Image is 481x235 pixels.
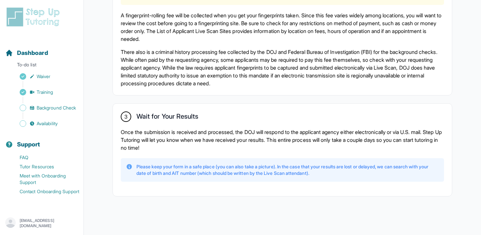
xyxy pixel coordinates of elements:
p: [EMAIL_ADDRESS][DOMAIN_NAME] [20,218,78,228]
button: Dashboard [3,38,81,60]
p: To-do list [3,61,81,71]
a: FAQ [5,153,83,162]
a: Contact Onboarding Support [5,187,83,196]
span: Availability [37,120,58,127]
span: Dashboard [17,48,48,58]
button: [EMAIL_ADDRESS][DOMAIN_NAME] [5,217,78,229]
span: Background Check [37,105,76,111]
a: Meet with Onboarding Support [5,171,83,187]
span: Waiver [37,73,50,80]
h2: Wait for Your Results [136,112,198,123]
p: Once the submission is received and processed, the DOJ will respond to the applicant agency eithe... [121,128,444,152]
p: Please keep your form in a safe place (you can also take a picture). In the case that your result... [136,163,439,176]
a: Dashboard [5,48,48,58]
p: There also is a criminal history processing fee collected by the DOJ and Federal Bureau of Invest... [121,48,444,87]
p: A fingerprint-rolling fee will be collected when you get your fingerprints taken. Since this fee ... [121,11,444,43]
button: Support [3,129,81,152]
a: Tutor Resources [5,162,83,171]
span: 3 [124,113,128,121]
span: Training [37,89,53,95]
a: Background Check [5,103,83,112]
img: logo [5,7,63,27]
span: Support [17,140,40,149]
a: Availability [5,119,83,128]
a: Waiver [5,72,83,81]
a: Training [5,88,83,97]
